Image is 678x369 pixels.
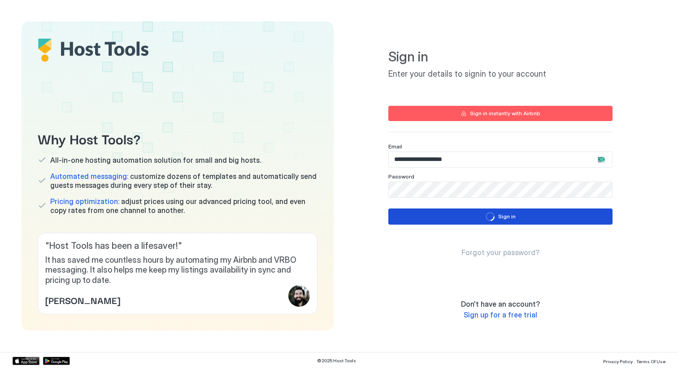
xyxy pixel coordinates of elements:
[288,285,310,307] div: profile
[388,173,414,180] span: Password
[464,310,537,319] span: Sign up for a free trial
[388,106,613,121] button: Sign in instantly with Airbnb
[389,182,612,197] input: Input Field
[50,156,261,165] span: All-in-one hosting automation solution for small and big hosts.
[389,152,612,167] input: Input Field
[486,212,495,221] div: loading
[13,357,39,365] a: App Store
[388,69,613,79] span: Enter your details to signin to your account
[464,310,537,320] a: Sign up for a free trial
[603,359,633,364] span: Privacy Policy
[388,48,613,65] span: Sign in
[50,197,119,206] span: Pricing optimization:
[45,240,310,252] span: " Host Tools has been a lifesaver! "
[603,356,633,365] a: Privacy Policy
[461,248,539,257] a: Forgot your password?
[498,213,516,221] div: Sign in
[45,293,120,307] span: [PERSON_NAME]
[43,357,70,365] a: Google Play Store
[636,356,665,365] a: Terms Of Use
[388,143,402,150] span: Email
[50,172,128,181] span: Automated messaging:
[9,339,30,360] iframe: Intercom live chat
[45,255,310,286] span: It has saved me countless hours by automating my Airbnb and VRBO messaging. It also helps me keep...
[50,197,317,215] span: adjust prices using our advanced pricing tool, and even copy rates from one channel to another.
[388,208,613,225] button: loadingSign in
[461,300,540,308] span: Don't have an account?
[470,109,540,117] div: Sign in instantly with Airbnb
[50,172,317,190] span: customize dozens of templates and automatically send guests messages during every step of their s...
[636,359,665,364] span: Terms Of Use
[38,128,317,148] span: Why Host Tools?
[317,358,356,364] span: © 2025 Host Tools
